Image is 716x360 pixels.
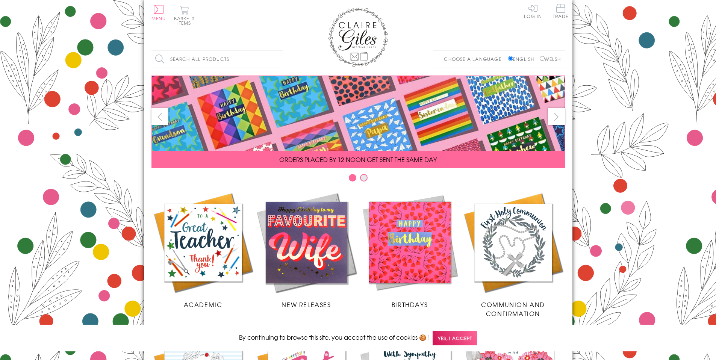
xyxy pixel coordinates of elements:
[524,4,542,18] a: Log In
[151,174,565,185] div: Carousel Pagination
[151,15,166,22] span: Menu
[508,56,538,62] label: English
[282,300,331,309] span: New Releases
[276,51,283,68] input: Search
[360,174,368,182] button: Carousel Page 2
[151,5,166,21] button: Menu
[184,300,223,309] span: Academic
[540,56,545,61] input: Welsh
[553,4,569,20] a: Trade
[444,56,507,62] p: Choose a language:
[481,300,545,318] span: Communion and Confirmation
[174,6,195,25] button: Basket0 items
[508,56,513,61] input: English
[177,15,195,26] span: 0 items
[255,191,358,309] a: New Releases
[553,4,569,18] span: Trade
[328,8,388,67] img: Claire Giles Greetings Cards
[462,191,565,318] a: Communion and Confirmation
[548,108,565,125] button: next
[151,51,283,68] input: Search all products
[358,191,462,309] a: Birthdays
[392,300,428,309] span: Birthdays
[151,191,255,309] a: Academic
[279,155,437,164] span: ORDERS PLACED BY 12 NOON GET SENT THE SAME DAY
[540,56,561,62] label: Welsh
[433,331,477,345] span: Yes, I accept
[349,174,356,182] button: Carousel Page 1 (Current Slide)
[151,108,168,125] button: prev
